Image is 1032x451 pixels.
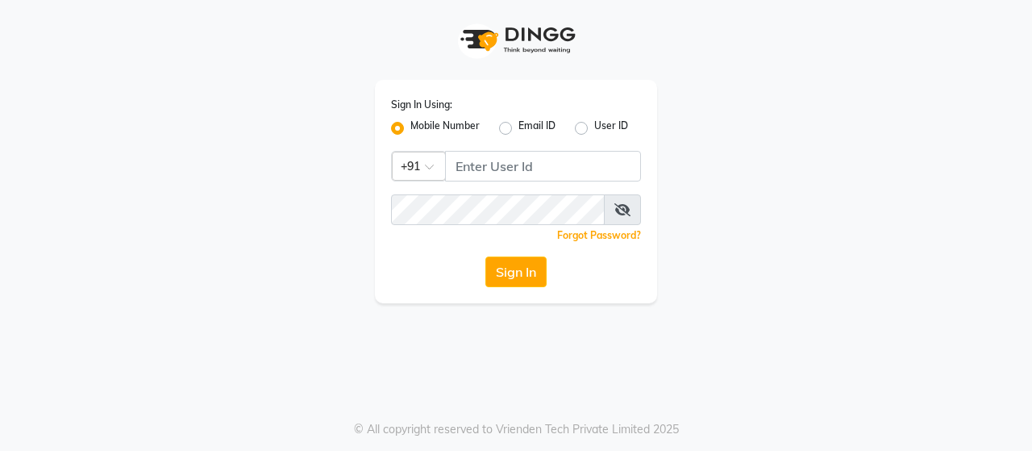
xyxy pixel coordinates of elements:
label: Sign In Using: [391,98,452,112]
label: Email ID [518,119,556,138]
label: Mobile Number [410,119,480,138]
label: User ID [594,119,628,138]
button: Sign In [485,257,547,287]
img: logo1.svg [451,16,580,64]
input: Username [391,194,605,225]
a: Forgot Password? [557,229,641,241]
input: Username [445,151,641,182]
